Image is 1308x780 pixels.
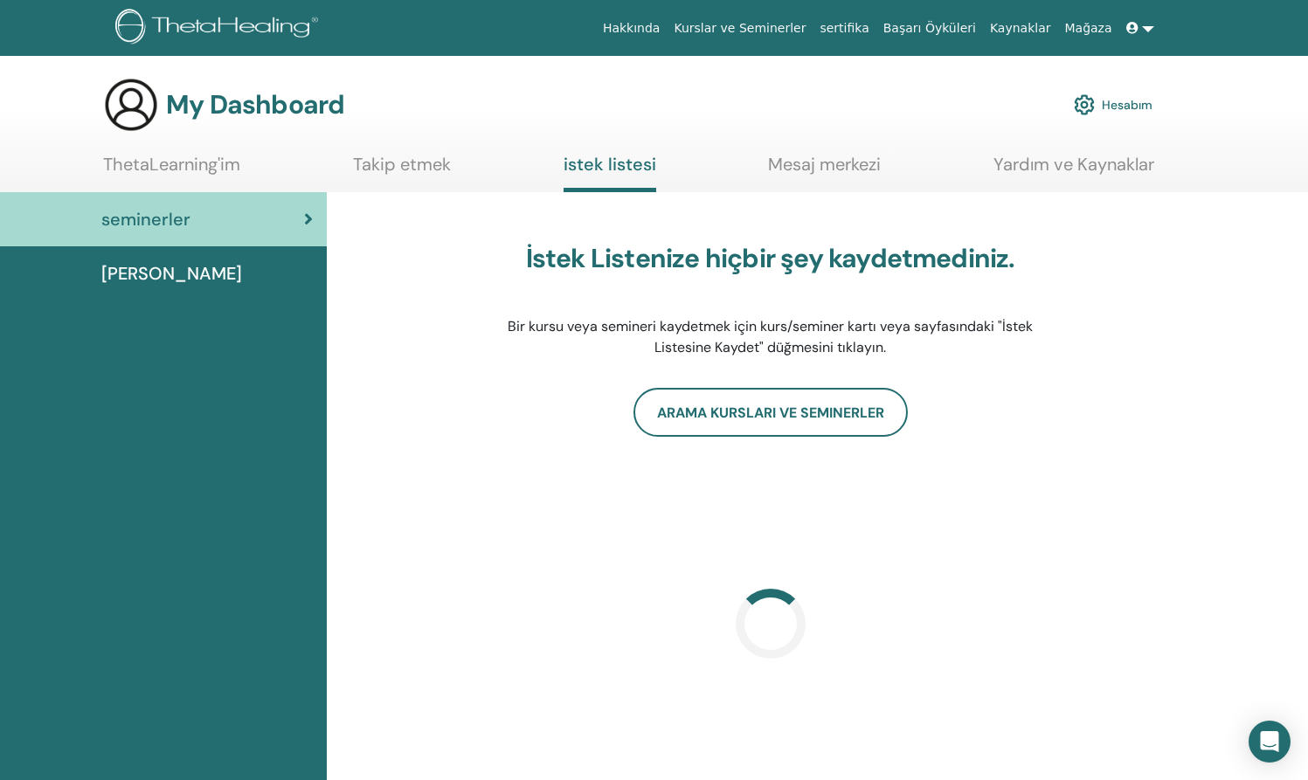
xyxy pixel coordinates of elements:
a: Hesabım [1074,86,1152,124]
a: Arama Kursları ve Seminerler [633,388,908,437]
span: seminerler [101,206,190,232]
a: Yardım ve Kaynaklar [993,154,1154,188]
a: istek listesi [564,154,656,192]
a: Kaynaklar [983,12,1058,45]
a: Mağaza [1057,12,1118,45]
a: Hakkında [596,12,668,45]
a: sertifika [813,12,875,45]
a: Kurslar ve Seminerler [667,12,813,45]
span: [PERSON_NAME] [101,260,242,286]
img: generic-user-icon.jpg [103,77,159,133]
h3: İstek Listenize hiçbir şey kaydetmediniz. [495,243,1046,274]
a: Mesaj merkezi [768,154,881,188]
img: logo.png [115,9,324,48]
a: Başarı Öyküleri [876,12,983,45]
p: Bir kursu veya semineri kaydetmek için kurs/seminer kartı veya sayfasındaki "İstek Listesine Kayd... [495,316,1046,358]
img: cog.svg [1074,90,1095,120]
div: Open Intercom Messenger [1249,721,1291,763]
a: ThetaLearning'im [103,154,240,188]
a: Takip etmek [353,154,451,188]
h3: My Dashboard [166,89,344,121]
